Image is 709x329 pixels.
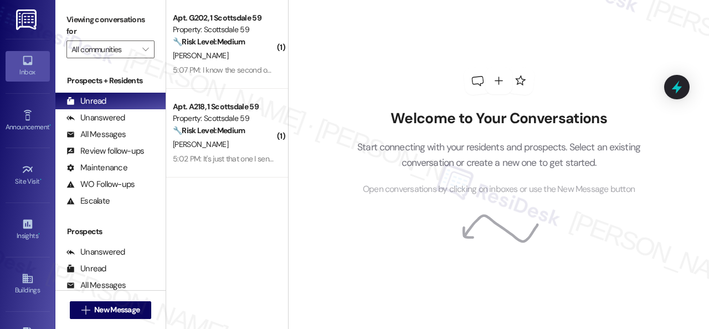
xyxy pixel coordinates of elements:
[173,125,245,135] strong: 🔧 Risk Level: Medium
[70,301,152,319] button: New Message
[66,280,126,291] div: All Messages
[66,162,127,174] div: Maintenance
[363,183,635,196] span: Open conversations by clicking on inboxes or use the New Message button
[173,113,275,124] div: Property: Scottsdale 59
[40,176,42,184] span: •
[94,304,140,316] span: New Message
[173,24,275,36] div: Property: Scottsdale 59
[55,226,166,237] div: Prospects
[81,306,90,315] i: 
[173,50,228,60] span: [PERSON_NAME]
[173,12,275,24] div: Apt. G202, 1 Scottsdale 59
[49,122,51,129] span: •
[173,65,534,75] div: 5:07 PM: I know the second one is open because I just submitted it [DATE] after the first one not...
[142,45,148,54] i: 
[6,160,50,190] a: Site Visit •
[66,112,125,124] div: Unanswered
[55,75,166,87] div: Prospects + Residents
[16,9,39,30] img: ResiDesk Logo
[341,139,657,171] p: Start connecting with your residents and prospects. Select an existing conversation or create a n...
[6,215,50,245] a: Insights •
[66,179,135,190] div: WO Follow-ups
[66,11,155,41] label: Viewing conversations for
[71,41,137,58] input: All communities
[66,263,106,275] div: Unread
[66,129,126,140] div: All Messages
[341,110,657,128] h2: Welcome to Your Conversations
[173,154,398,164] div: 5:02 PM: It's just that one I sent above. that's the only one that is active
[66,195,110,207] div: Escalate
[173,101,275,113] div: Apt. A218, 1 Scottsdale 59
[6,51,50,81] a: Inbox
[66,246,125,258] div: Unanswered
[38,230,40,238] span: •
[173,37,245,47] strong: 🔧 Risk Level: Medium
[66,145,144,157] div: Review follow-ups
[173,139,228,149] span: [PERSON_NAME]
[66,95,106,107] div: Unread
[6,269,50,299] a: Buildings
